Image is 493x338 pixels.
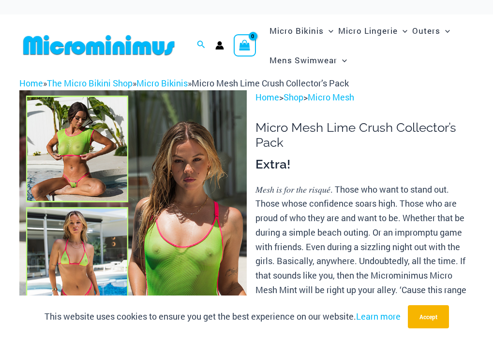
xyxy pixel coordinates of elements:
a: Micro Mesh [308,91,354,103]
span: Outers [412,18,440,43]
span: Menu Toggle [324,18,333,43]
a: Home [19,77,43,89]
span: Mens Swimwear [269,48,337,72]
img: MM SHOP LOGO FLAT [19,34,179,56]
a: Micro Bikinis [136,77,188,89]
p: > > [255,90,474,105]
a: The Micro Bikini Shop [47,77,133,89]
a: View Shopping Cart, empty [234,34,256,56]
p: This website uses cookies to ensure you get the best experience on our website. [45,310,401,324]
span: Menu Toggle [337,48,347,72]
a: Home [255,91,279,103]
button: Accept [408,305,449,328]
a: Learn more [356,310,401,322]
a: OutersMenu ToggleMenu Toggle [410,16,452,45]
span: Micro Lingerie [338,18,398,43]
a: Account icon link [215,41,224,50]
span: Micro Bikinis [269,18,324,43]
a: Search icon link [197,39,206,52]
span: Menu Toggle [440,18,450,43]
a: Micro BikinisMenu ToggleMenu Toggle [267,16,336,45]
a: Mens SwimwearMenu ToggleMenu Toggle [267,45,349,75]
span: Micro Mesh Lime Crush Collector’s Pack [192,77,349,89]
a: Micro LingerieMenu ToggleMenu Toggle [336,16,410,45]
span: » » » [19,77,349,89]
p: 𝑀𝑒𝑠ℎ 𝑖𝑠 𝑓𝑜𝑟 𝑡ℎ𝑒 𝑟𝑖𝑠𝑞𝑢𝑒́. Those who want to stand out. Those whose confidence soars high. Those wh... [255,183,474,326]
h1: Micro Mesh Lime Crush Collector’s Pack [255,120,474,150]
a: Shop [284,91,303,103]
h3: Extra! [255,156,474,173]
nav: Site Navigation [266,14,474,76]
span: Menu Toggle [398,18,407,43]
